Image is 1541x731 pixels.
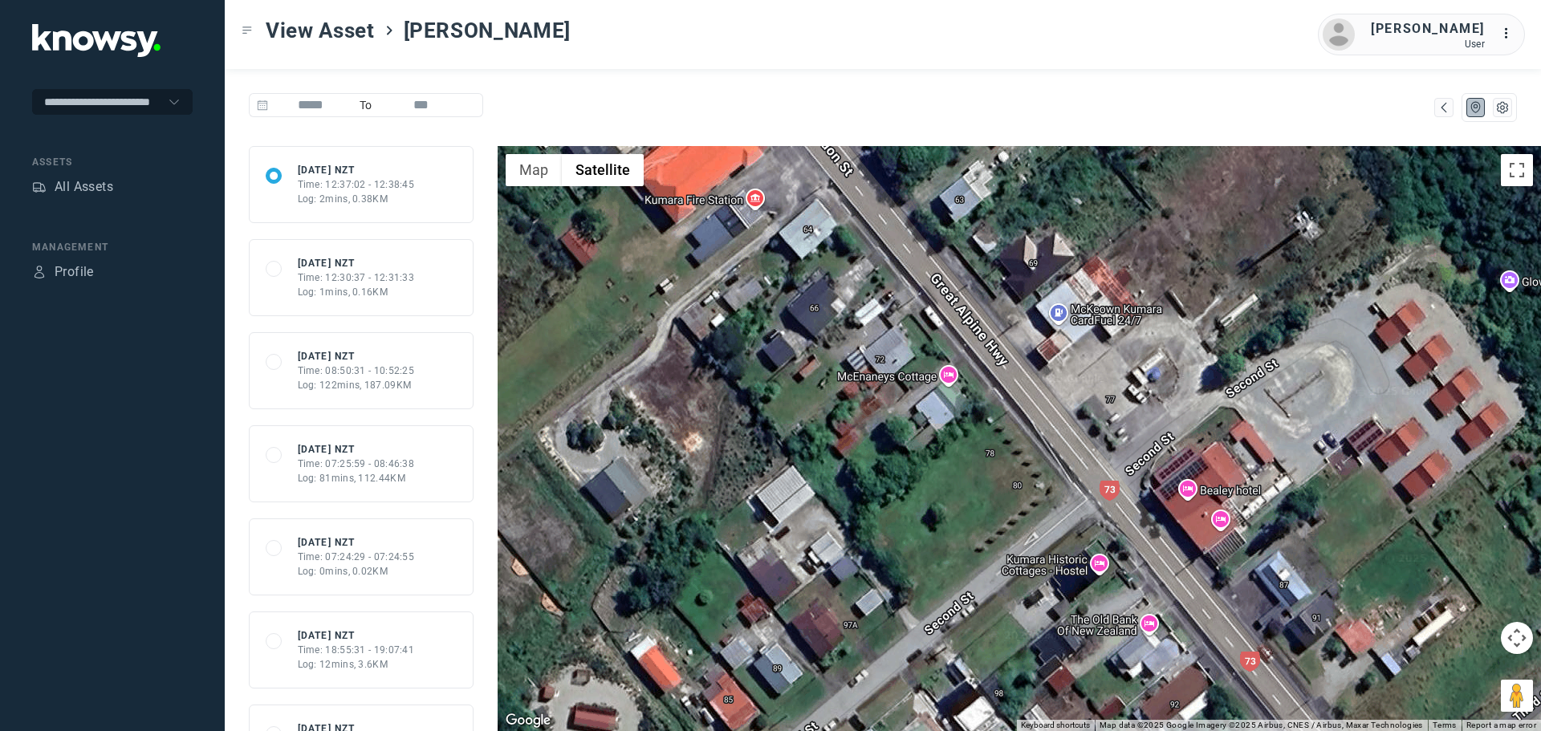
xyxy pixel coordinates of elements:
a: Terms (opens in new tab) [1433,721,1457,729]
button: Keyboard shortcuts [1021,720,1090,731]
button: Toggle fullscreen view [1501,154,1533,186]
div: Map [1437,100,1451,115]
div: Time: 07:24:29 - 07:24:55 [298,550,415,564]
div: Profile [55,262,94,282]
a: Open this area in Google Maps (opens a new window) [502,710,555,731]
div: [DATE] NZT [298,442,415,457]
div: Time: 12:30:37 - 12:31:33 [298,270,415,285]
button: Show satellite imagery [562,154,644,186]
div: [DATE] NZT [298,163,415,177]
div: Management [32,240,193,254]
div: Profile [32,265,47,279]
div: Log: 12mins, 3.6KM [298,657,415,672]
button: Show street map [506,154,562,186]
div: [DATE] NZT [298,349,415,363]
div: Time: 07:25:59 - 08:46:38 [298,457,415,471]
span: [PERSON_NAME] [404,16,571,45]
div: Time: 18:55:31 - 19:07:41 [298,643,415,657]
div: Assets [32,180,47,194]
a: ProfileProfile [32,262,94,282]
div: Log: 122mins, 187.09KM [298,378,415,392]
button: Map camera controls [1501,622,1533,654]
div: Map [1469,100,1483,115]
div: [DATE] NZT [298,256,415,270]
div: Log: 0mins, 0.02KM [298,564,415,579]
div: Time: 08:50:31 - 10:52:25 [298,363,415,378]
div: Toggle Menu [242,25,253,36]
div: Time: 12:37:02 - 12:38:45 [298,177,415,192]
div: Log: 2mins, 0.38KM [298,192,415,206]
button: Drag Pegman onto the map to open Street View [1501,680,1533,712]
div: [PERSON_NAME] [1371,19,1485,39]
img: Application Logo [32,24,161,57]
div: > [383,24,396,37]
img: avatar.png [1323,18,1355,51]
tspan: ... [1502,27,1518,39]
span: Map data ©2025 Google Imagery ©2025 Airbus, CNES / Airbus, Maxar Technologies [1100,721,1423,729]
span: To [353,93,379,117]
div: Log: 1mins, 0.16KM [298,285,415,299]
img: Google [502,710,555,731]
div: List [1495,100,1510,115]
div: : [1501,24,1520,43]
div: : [1501,24,1520,46]
div: User [1371,39,1485,50]
div: [DATE] NZT [298,628,415,643]
span: View Asset [266,16,375,45]
div: Assets [32,155,193,169]
div: Log: 81mins, 112.44KM [298,471,415,485]
a: Report a map error [1466,721,1536,729]
div: [DATE] NZT [298,535,415,550]
div: All Assets [55,177,113,197]
a: AssetsAll Assets [32,177,113,197]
